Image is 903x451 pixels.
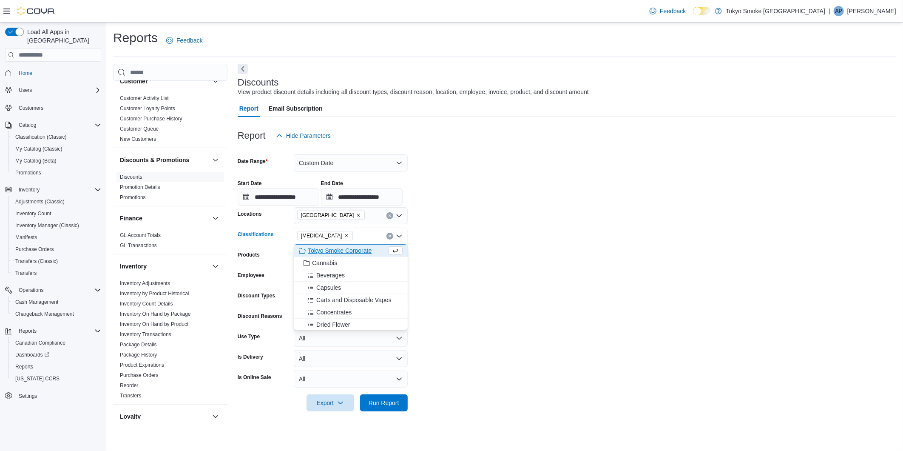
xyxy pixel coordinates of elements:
span: Operations [15,285,101,295]
button: Remove Nicotine from selection in this group [344,233,349,238]
span: Cannabis [312,259,337,267]
a: Inventory Manager (Classic) [12,220,82,231]
button: Reports [2,325,105,337]
a: Promotions [120,194,146,200]
label: Start Date [238,180,262,187]
span: Settings [15,391,101,401]
span: Washington CCRS [12,374,101,384]
button: Operations [15,285,47,295]
span: Customer Queue [120,126,159,132]
button: Next [238,64,248,74]
span: Canadian Compliance [15,340,65,346]
div: View product discount details including all discount types, discount reason, location, employee, ... [238,88,589,97]
button: Adjustments (Classic) [9,196,105,208]
button: Dried Flower [294,319,408,331]
h3: Loyalty [120,412,141,421]
a: Product Expirations [120,362,164,368]
button: Canadian Compliance [9,337,105,349]
span: Dark Mode [693,15,693,16]
span: Transfers [12,268,101,278]
span: Settings [19,393,37,400]
span: Transfers (Classic) [15,258,58,265]
span: Reports [19,328,37,334]
span: [MEDICAL_DATA] [301,231,342,240]
label: Use Type [238,333,260,340]
a: Customer Purchase History [120,116,182,122]
span: Beverages [316,271,345,280]
a: [US_STATE] CCRS [12,374,63,384]
button: Loyalty [120,412,209,421]
button: Loyalty [210,411,221,422]
span: Inventory by Product Historical [120,290,189,297]
span: Export [312,394,349,411]
div: Customer [113,93,227,148]
span: Inventory Count [15,210,51,217]
button: My Catalog (Classic) [9,143,105,155]
span: Catalog [15,120,101,130]
button: Finance [120,214,209,223]
label: Date Range [238,158,268,165]
span: GL Transactions [120,242,157,249]
a: New Customers [120,136,156,142]
input: Press the down key to open a popover containing a calendar. [238,188,319,206]
span: Chargeback Management [12,309,101,319]
button: Capsules [294,282,408,294]
span: Carts and Disposable Vapes [316,296,391,304]
div: Ankit Patel [834,6,844,16]
button: Tokyo Smoke Corporate [294,245,408,257]
a: Purchase Orders [120,372,159,378]
button: Promotions [9,167,105,179]
span: Run Report [369,399,399,407]
span: Operations [19,287,44,294]
span: Classification (Classic) [12,132,101,142]
button: Inventory Manager (Classic) [9,220,105,231]
a: Customer Activity List [120,95,169,101]
a: GL Account Totals [120,232,161,238]
button: Inventory [120,262,209,271]
span: Reports [15,326,101,336]
button: All [294,350,408,367]
label: Employees [238,272,264,279]
a: Classification (Classic) [12,132,70,142]
p: [PERSON_NAME] [847,6,896,16]
span: Inventory Manager (Classic) [12,220,101,231]
button: Inventory [210,261,221,271]
a: Home [15,68,36,78]
span: Feedback [176,36,202,45]
a: Inventory by Product Historical [120,291,189,297]
span: Transfers [15,270,37,277]
button: Inventory [2,184,105,196]
span: Home [19,70,32,77]
a: Discounts [120,174,142,180]
span: Inventory Transactions [120,331,171,338]
a: Cash Management [12,297,62,307]
label: Locations [238,211,262,217]
span: GL Account Totals [120,232,161,239]
button: Custom Date [294,154,408,171]
input: Dark Mode [693,7,711,16]
span: Dried Flower [316,320,350,329]
span: Inventory Count Details [120,300,173,307]
h3: Discounts [238,77,279,88]
a: Purchase Orders [12,244,57,254]
button: Classification (Classic) [9,131,105,143]
span: Manitoba [297,211,365,220]
span: Inventory [19,186,40,193]
a: Dashboards [9,349,105,361]
a: Customers [15,103,47,113]
label: Classifications [238,231,274,238]
button: Cannabis [294,257,408,269]
a: Adjustments (Classic) [12,197,68,207]
button: Open list of options [396,212,403,219]
span: Report [239,100,258,117]
span: Transfers [120,392,141,399]
a: Dashboards [12,350,53,360]
a: Promotion Details [120,184,160,190]
span: Purchase Orders [12,244,101,254]
span: Reorder [120,382,138,389]
span: [US_STATE] CCRS [15,375,60,382]
a: Inventory Count [12,208,55,219]
button: Customer [210,76,221,86]
span: Customers [19,105,43,111]
span: My Catalog (Beta) [12,156,101,166]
